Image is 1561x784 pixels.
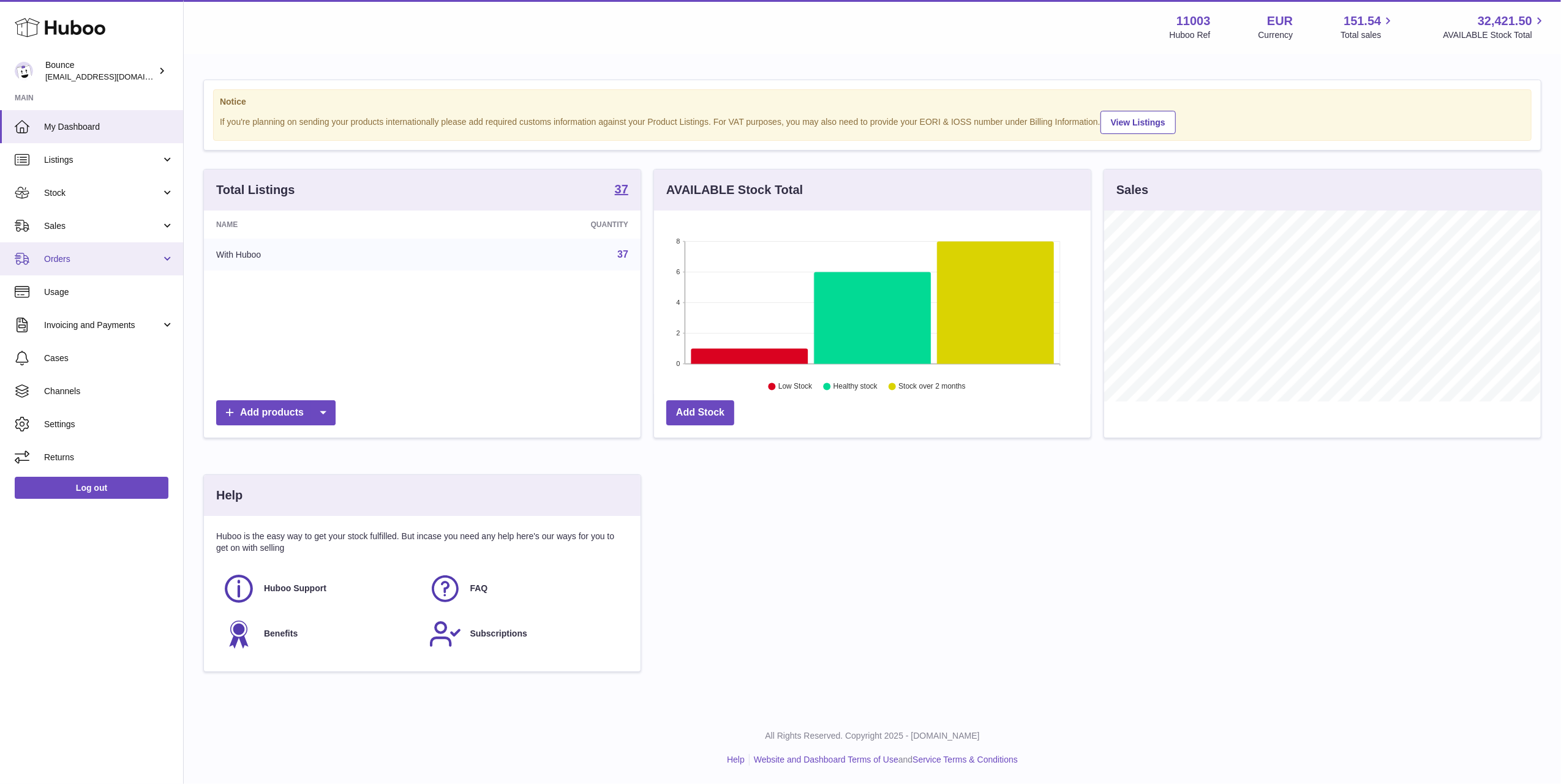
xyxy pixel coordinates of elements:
[754,755,898,764] a: Website and Dashboard Terms of Use
[44,386,174,397] span: Channels
[15,62,33,80] img: collateral@usebounce.com
[1443,13,1546,41] a: 32,421.50 AVAILABLE Stock Total
[194,730,1551,742] p: All Rights Reserved. Copyright 2025 - [DOMAIN_NAME]
[45,59,156,83] div: Bounce
[1116,182,1148,198] h3: Sales
[727,755,745,764] a: Help
[470,583,488,594] span: FAQ
[220,96,1525,108] strong: Notice
[44,353,174,364] span: Cases
[216,400,336,425] a: Add products
[778,383,813,391] text: Low Stock
[204,239,434,271] td: With Huboo
[470,628,527,640] span: Subscriptions
[676,299,680,306] text: 4
[220,109,1525,134] div: If you're planning on sending your products internationally please add required customs informati...
[44,187,161,199] span: Stock
[45,72,180,81] span: [EMAIL_ADDRESS][DOMAIN_NAME]
[666,182,803,198] h3: AVAILABLE Stock Total
[676,237,680,245] text: 8
[434,211,641,239] th: Quantity
[1100,111,1176,134] a: View Listings
[1176,13,1211,29] strong: 11003
[1344,13,1381,29] span: 151.54
[44,220,161,232] span: Sales
[44,286,174,298] span: Usage
[44,452,174,463] span: Returns
[264,628,298,640] span: Benefits
[676,268,680,275] text: 6
[750,754,1018,766] li: and
[912,755,1018,764] a: Service Terms & Conditions
[44,154,161,166] span: Listings
[216,487,243,504] h3: Help
[1258,29,1293,41] div: Currency
[222,618,416,651] a: Benefits
[429,572,623,605] a: FAQ
[44,121,174,133] span: My Dashboard
[264,583,326,594] span: Huboo Support
[1341,29,1395,41] span: Total sales
[666,400,734,425] a: Add Stock
[1170,29,1211,41] div: Huboo Ref
[15,477,168,499] a: Log out
[1267,13,1293,29] strong: EUR
[44,419,174,430] span: Settings
[204,211,434,239] th: Name
[216,182,295,198] h3: Total Listings
[676,360,680,367] text: 0
[617,249,628,259] a: 37
[222,572,416,605] a: Huboo Support
[1478,13,1532,29] span: 32,421.50
[1341,13,1395,41] a: 151.54 Total sales
[429,618,623,651] a: Subscriptions
[44,253,161,265] span: Orders
[1443,29,1546,41] span: AVAILABLE Stock Total
[833,383,878,391] text: Healthy stock
[44,319,161,331] span: Invoicing and Payments
[216,531,628,554] p: Huboo is the easy way to get your stock fulfilled. But incase you need any help here's our ways f...
[676,329,680,337] text: 2
[615,183,628,198] a: 37
[898,383,965,391] text: Stock over 2 months
[615,183,628,195] strong: 37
